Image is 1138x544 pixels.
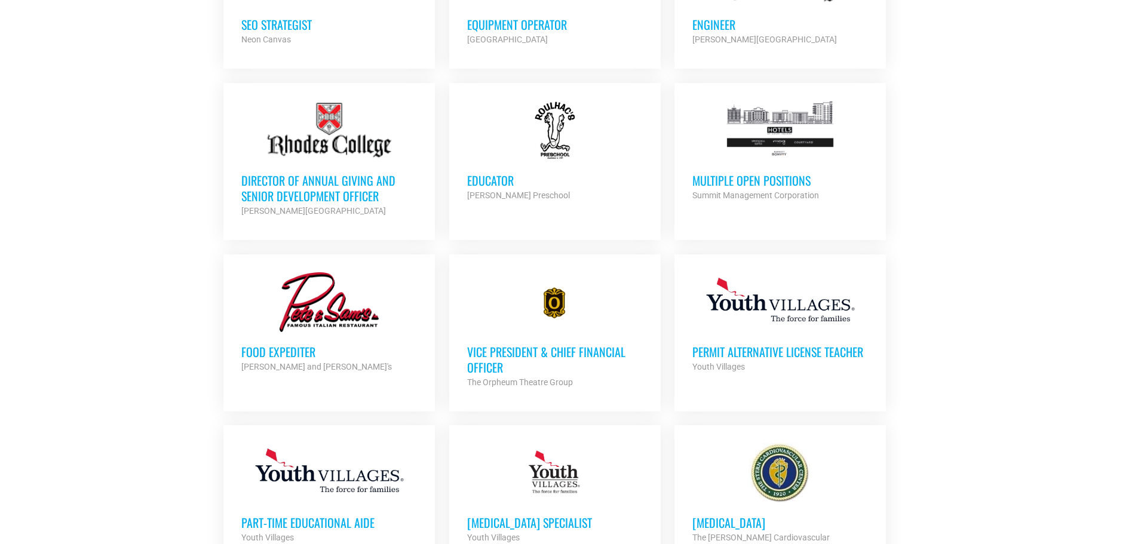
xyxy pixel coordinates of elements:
h3: Permit Alternative License Teacher [692,344,868,359]
a: Multiple Open Positions Summit Management Corporation [674,83,886,220]
h3: Part-Time Educational Aide [241,515,417,530]
h3: Food Expediter [241,344,417,359]
strong: [PERSON_NAME][GEOGRAPHIC_DATA] [241,206,386,216]
h3: Vice President & Chief Financial Officer [467,344,643,375]
strong: Youth Villages [467,533,520,542]
a: Vice President & Chief Financial Officer The Orpheum Theatre Group [449,254,661,407]
a: Director of Annual Giving and Senior Development Officer [PERSON_NAME][GEOGRAPHIC_DATA] [223,83,435,236]
a: Food Expediter [PERSON_NAME] and [PERSON_NAME]'s [223,254,435,392]
h3: Director of Annual Giving and Senior Development Officer [241,173,417,204]
strong: Neon Canvas [241,35,291,44]
h3: Equipment Operator [467,17,643,32]
strong: Youth Villages [692,362,745,371]
h3: Educator [467,173,643,188]
strong: Summit Management Corporation [692,190,819,200]
a: Permit Alternative License Teacher Youth Villages [674,254,886,392]
h3: [MEDICAL_DATA] Specialist [467,515,643,530]
a: Educator [PERSON_NAME] Preschool [449,83,661,220]
strong: Youth Villages [241,533,294,542]
h3: Engineer [692,17,868,32]
strong: [PERSON_NAME][GEOGRAPHIC_DATA] [692,35,837,44]
strong: [PERSON_NAME] and [PERSON_NAME]'s [241,362,392,371]
strong: [PERSON_NAME] Preschool [467,190,570,200]
strong: The Orpheum Theatre Group [467,377,573,387]
h3: SEO Strategist [241,17,417,32]
h3: [MEDICAL_DATA] [692,515,868,530]
strong: [GEOGRAPHIC_DATA] [467,35,548,44]
h3: Multiple Open Positions [692,173,868,188]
